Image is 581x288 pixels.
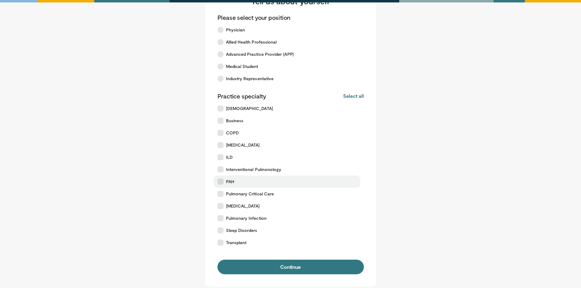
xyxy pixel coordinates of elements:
[226,76,274,82] span: Industry Representative
[226,51,294,57] span: Advanced Practice Provider (APP)
[217,260,364,274] button: Continue
[226,191,274,197] span: Pulmonary Critical Care
[226,27,245,33] span: Physician
[226,179,234,185] span: PAH
[226,227,257,233] span: Sleep Disorders
[217,13,291,21] p: Please select your position
[343,93,364,99] button: Select all
[226,118,244,124] span: Business
[226,240,247,246] span: Transplant
[226,63,258,69] span: Medical Student
[226,39,277,45] span: Allied Health Professional
[226,130,239,136] span: COPD
[217,92,266,100] p: Practice specialty
[226,154,233,160] span: ILD
[226,142,260,148] span: [MEDICAL_DATA]
[226,203,260,209] span: [MEDICAL_DATA]
[226,215,267,221] span: Pulmonary Infection
[226,166,282,172] span: Interventional Pulmonology
[226,105,273,112] span: [DEMOGRAPHIC_DATA]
